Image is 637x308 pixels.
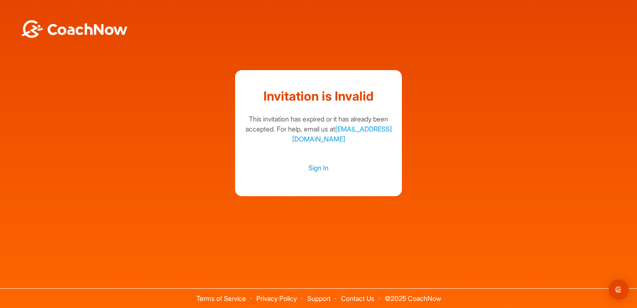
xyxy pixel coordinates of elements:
[307,294,331,303] a: Support
[243,162,394,173] a: Sign In
[341,294,374,303] a: Contact Us
[256,294,297,303] a: Privacy Policy
[292,125,392,143] a: [EMAIL_ADDRESS][DOMAIN_NAME]
[609,280,629,300] div: Open Intercom Messenger
[196,294,246,303] a: Terms of Service
[243,114,394,144] div: This invitation has expired or it has already been accepted. For help, email us at
[381,289,445,302] span: © 2025 CoachNow
[243,87,394,106] h1: Invitation is Invalid
[20,20,128,38] img: BwLJSsUCoWCh5upNqxVrqldRgqLPVwmV24tXu5FoVAoFEpwwqQ3VIfuoInZCoVCoTD4vwADAC3ZFMkVEQFDAAAAAElFTkSuQmCC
